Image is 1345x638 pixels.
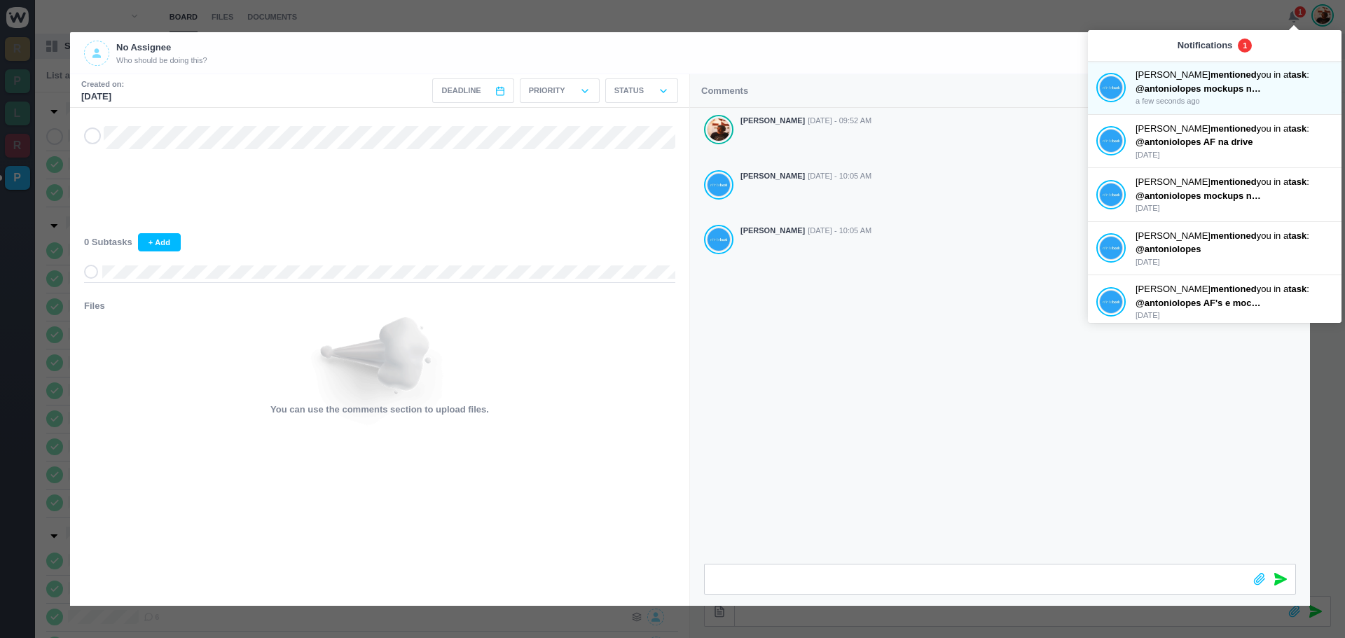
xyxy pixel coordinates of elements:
a: João Tosta [PERSON_NAME]mentionedyou in atask: @antoniolopes [DATE] [1096,229,1333,268]
span: @antoniolopes AF na drive [1136,137,1253,147]
a: João Tosta [PERSON_NAME]mentionedyou in atask: @antoniolopes mockups na drive a few seconds ago [1096,68,1333,107]
p: Priority [529,85,565,97]
a: João Tosta [PERSON_NAME]mentionedyou in atask: @antoniolopes AF's e mockup na drive [DATE] [1096,282,1333,321]
p: [DATE] [1136,149,1333,161]
p: [PERSON_NAME] you in a : [1136,175,1333,189]
img: João Tosta [1100,183,1122,207]
p: [DATE] [1136,310,1333,321]
strong: mentioned [1210,123,1257,134]
strong: task [1288,123,1306,134]
a: João Tosta [PERSON_NAME]mentionedyou in atask: @antoniolopes mockups na drive [DATE] [1096,175,1333,214]
strong: task [1288,230,1306,241]
strong: mentioned [1210,69,1257,80]
a: João Tosta [PERSON_NAME]mentionedyou in atask: @antoniolopes AF na drive [DATE] [1096,122,1333,161]
p: [PERSON_NAME] you in a : [1136,282,1333,296]
p: [PERSON_NAME] you in a : [1136,68,1333,82]
p: [DATE] [1136,202,1333,214]
span: Who should be doing this? [116,55,207,67]
p: [DATE] [1136,256,1333,268]
p: [DATE] [81,90,124,104]
img: João Tosta [1100,76,1122,99]
strong: mentioned [1210,230,1257,241]
span: @antoniolopes mockups na drive [1136,83,1281,94]
span: Deadline [441,85,481,97]
strong: mentioned [1210,176,1257,187]
p: Comments [701,84,748,98]
small: Created on: [81,78,124,90]
strong: task [1288,69,1306,80]
span: @antoniolopes [1136,244,1201,254]
p: [PERSON_NAME] you in a : [1136,229,1333,243]
p: No Assignee [116,41,207,55]
span: @antoniolopes mockups na drive [1136,190,1281,201]
p: Notifications [1178,39,1233,53]
img: João Tosta [1100,290,1122,314]
span: 1 [1238,39,1252,53]
img: João Tosta [1100,129,1122,153]
p: a few seconds ago [1136,95,1333,107]
p: Status [614,85,644,97]
img: João Tosta [1100,236,1122,260]
p: [PERSON_NAME] you in a : [1136,122,1333,136]
span: @antoniolopes AF's e mockup na drive [1136,298,1305,308]
strong: task [1288,284,1306,294]
strong: mentioned [1210,284,1257,294]
strong: task [1288,176,1306,187]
